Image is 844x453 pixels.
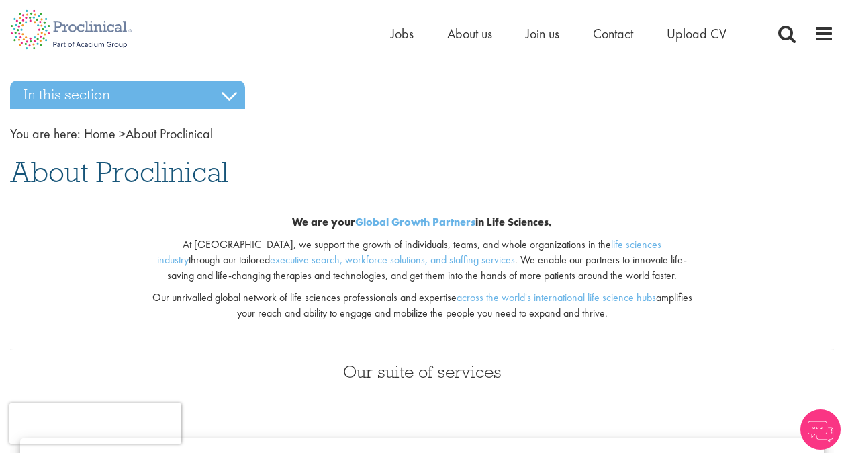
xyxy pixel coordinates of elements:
[84,125,213,142] span: About Proclinical
[10,154,228,190] span: About Proclinical
[10,125,81,142] span: You are here:
[119,125,126,142] span: >
[800,409,841,450] img: Chatbot
[157,237,661,267] a: life sciences industry
[151,290,694,321] p: Our unrivalled global network of life sciences professionals and expertise amplifies your reach a...
[9,403,181,444] iframe: reCAPTCHA
[667,25,726,42] a: Upload CV
[447,25,492,42] a: About us
[526,25,559,42] a: Join us
[151,237,694,284] p: At [GEOGRAPHIC_DATA], we support the growth of individuals, teams, and whole organizations in the...
[270,253,515,267] a: executive search, workforce solutions, and staffing services
[391,25,414,42] a: Jobs
[292,215,552,229] b: We are your in Life Sciences.
[457,290,656,304] a: across the world's international life science hubs
[10,363,834,380] h3: Our suite of services
[355,215,475,229] a: Global Growth Partners
[10,81,245,109] h3: In this section
[593,25,633,42] a: Contact
[84,125,115,142] a: breadcrumb link to Home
